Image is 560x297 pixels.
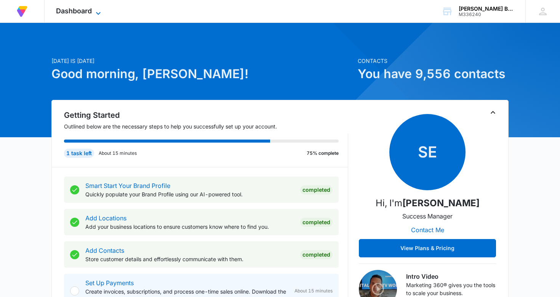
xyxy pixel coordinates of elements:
button: Contact Me [403,221,452,239]
h1: Good morning, [PERSON_NAME]! [51,65,353,83]
div: Completed [300,218,333,227]
p: [DATE] is [DATE] [51,57,353,65]
button: View Plans & Pricing [359,239,496,257]
p: Store customer details and effortlessly communicate with them. [85,255,294,263]
p: About 15 minutes [99,150,137,157]
span: About 15 minutes [294,287,333,294]
p: Success Manager [402,212,453,221]
p: Add your business locations to ensure customers know where to find you. [85,223,294,231]
a: Add Locations [85,214,126,222]
p: Quickly populate your Brand Profile using our AI-powered tool. [85,190,294,198]
p: Contacts [358,57,509,65]
p: Marketing 360® gives you the tools to scale your business. [406,281,496,297]
strong: [PERSON_NAME] [402,197,480,209]
a: Add Contacts [85,247,124,254]
p: Hi, I'm [376,196,480,210]
button: Toggle Collapse [488,108,498,117]
div: account id [459,12,514,17]
a: Set Up Payments [85,279,134,287]
p: 75% complete [307,150,339,157]
div: Completed [300,250,333,259]
div: Completed [300,185,333,194]
span: SE [389,114,466,190]
div: account name [459,6,514,12]
div: 1 task left [64,149,94,158]
h2: Getting Started [64,109,348,121]
h1: You have 9,556 contacts [358,65,509,83]
h3: Intro Video [406,272,496,281]
p: Outlined below are the necessary steps to help you successfully set up your account. [64,122,348,130]
span: Dashboard [56,7,92,15]
img: Volusion [15,5,29,18]
a: Smart Start Your Brand Profile [85,182,170,189]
